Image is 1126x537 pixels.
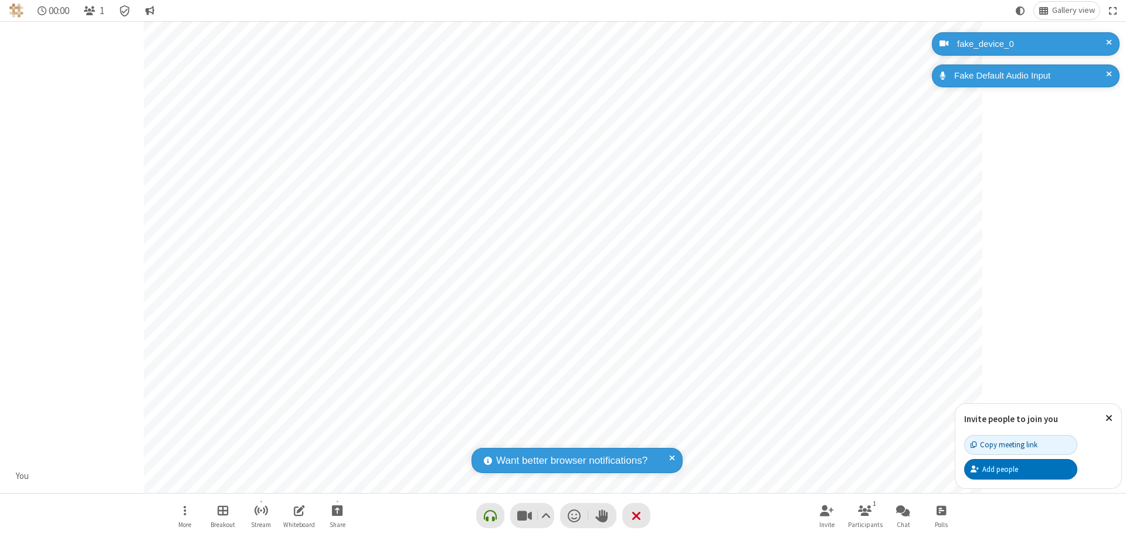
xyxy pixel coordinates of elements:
[964,435,1077,455] button: Copy meeting link
[897,521,910,528] span: Chat
[924,499,959,532] button: Open poll
[281,499,317,532] button: Open shared whiteboard
[476,503,504,528] button: Connect your audio
[243,499,279,532] button: Start streaming
[167,499,202,532] button: Open menu
[964,413,1058,424] label: Invite people to join you
[1011,2,1030,19] button: Using system theme
[538,503,554,528] button: Video setting
[178,521,191,528] span: More
[140,2,159,19] button: Conversation
[588,503,616,528] button: Raise hand
[12,470,33,483] div: You
[79,2,109,19] button: Open participant list
[848,521,883,528] span: Participants
[251,521,271,528] span: Stream
[935,521,948,528] span: Polls
[1104,2,1122,19] button: Fullscreen
[510,503,554,528] button: Stop video (⌘+Shift+V)
[964,459,1077,479] button: Add people
[1052,6,1095,15] span: Gallery view
[870,498,880,509] div: 1
[950,69,1111,83] div: Fake Default Audio Input
[114,2,136,19] div: Meeting details Encryption enabled
[622,503,650,528] button: End or leave meeting
[971,439,1037,450] div: Copy meeting link
[560,503,588,528] button: Send a reaction
[819,521,835,528] span: Invite
[205,499,240,532] button: Manage Breakout Rooms
[847,499,883,532] button: Open participant list
[953,38,1111,51] div: fake_device_0
[496,453,647,468] span: Want better browser notifications?
[33,2,74,19] div: Timer
[886,499,921,532] button: Open chat
[1097,404,1121,433] button: Close popover
[9,4,23,18] img: QA Selenium DO NOT DELETE OR CHANGE
[320,499,355,532] button: Start sharing
[809,499,844,532] button: Invite participants (⌘+Shift+I)
[49,5,69,16] span: 00:00
[330,521,345,528] span: Share
[211,521,235,528] span: Breakout
[283,521,315,528] span: Whiteboard
[1034,2,1100,19] button: Change layout
[100,5,104,16] span: 1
